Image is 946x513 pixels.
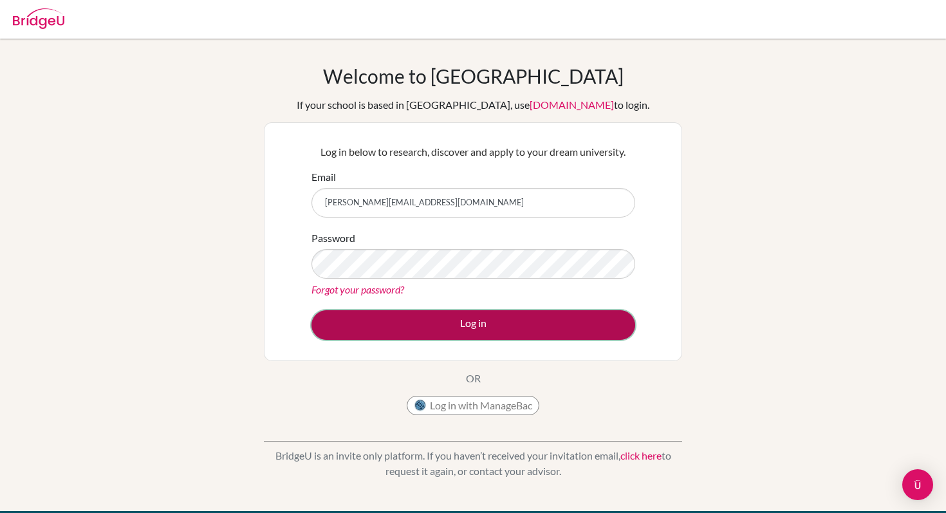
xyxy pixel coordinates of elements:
h1: Welcome to [GEOGRAPHIC_DATA] [323,64,624,88]
p: BridgeU is an invite only platform. If you haven’t received your invitation email, to request it ... [264,448,682,479]
img: Bridge-U [13,8,64,29]
a: [DOMAIN_NAME] [530,98,614,111]
label: Password [311,230,355,246]
a: Forgot your password? [311,283,404,295]
div: If your school is based in [GEOGRAPHIC_DATA], use to login. [297,97,649,113]
button: Log in [311,310,635,340]
label: Email [311,169,336,185]
a: click here [620,449,662,462]
p: OR [466,371,481,386]
div: Open Intercom Messenger [902,469,933,500]
button: Log in with ManageBac [407,396,539,415]
p: Log in below to research, discover and apply to your dream university. [311,144,635,160]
